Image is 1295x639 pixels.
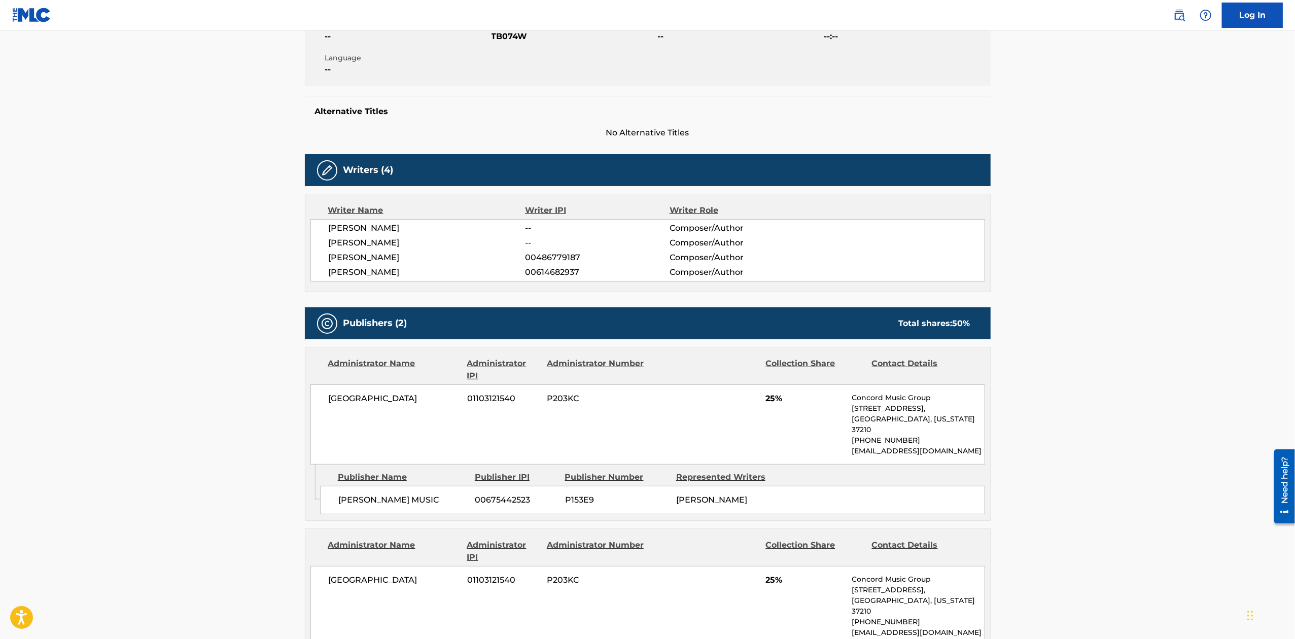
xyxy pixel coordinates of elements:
a: Log In [1222,3,1283,28]
span: [PERSON_NAME] [329,237,526,249]
div: Drag [1247,600,1253,631]
div: Total shares: [899,317,970,330]
span: 50 % [953,318,970,328]
span: [PERSON_NAME] MUSIC [338,494,468,506]
span: [PERSON_NAME] [676,495,747,505]
iframe: Resource Center [1267,446,1295,527]
span: P203KC [547,393,645,405]
img: search [1173,9,1185,21]
img: help [1200,9,1212,21]
h5: Writers (4) [343,164,394,176]
span: 01103121540 [467,574,539,586]
div: Administrator Number [547,358,645,382]
div: Publisher Name [338,471,467,483]
span: 25% [765,393,844,405]
p: [PHONE_NUMBER] [852,617,984,627]
p: Concord Music Group [852,574,984,585]
span: --:-- [824,30,988,43]
img: Publishers [321,317,333,330]
span: No Alternative Titles [305,127,991,139]
span: 00486779187 [525,252,669,264]
iframe: Chat Widget [1244,590,1295,639]
p: [STREET_ADDRESS], [852,585,984,595]
div: Publisher IPI [475,471,557,483]
p: [PHONE_NUMBER] [852,435,984,446]
span: [GEOGRAPHIC_DATA] [329,393,460,405]
div: Represented Writers [676,471,780,483]
span: -- [325,63,489,76]
div: Writer Name [328,204,526,217]
span: -- [658,30,822,43]
span: Composer/Author [670,266,801,278]
h5: Alternative Titles [315,106,981,117]
div: Contact Details [872,539,970,563]
div: Contact Details [872,358,970,382]
span: -- [325,30,489,43]
div: Administrator Name [328,539,460,563]
div: Collection Share [765,539,864,563]
span: [PERSON_NAME] [329,266,526,278]
span: [PERSON_NAME] [329,222,526,234]
div: Administrator IPI [467,539,539,563]
span: P153E9 [565,494,669,506]
div: Writer Role [670,204,801,217]
p: [GEOGRAPHIC_DATA], [US_STATE] 37210 [852,414,984,435]
div: Help [1196,5,1216,25]
div: Writer IPI [525,204,670,217]
div: Administrator Name [328,358,460,382]
span: 00675442523 [475,494,557,506]
p: [GEOGRAPHIC_DATA], [US_STATE] 37210 [852,595,984,617]
span: Composer/Author [670,237,801,249]
a: Public Search [1169,5,1189,25]
div: Administrator Number [547,539,645,563]
span: Composer/Author [670,252,801,264]
div: Collection Share [765,358,864,382]
span: 01103121540 [467,393,539,405]
p: [EMAIL_ADDRESS][DOMAIN_NAME] [852,627,984,638]
p: [STREET_ADDRESS], [852,403,984,414]
span: [GEOGRAPHIC_DATA] [329,574,460,586]
span: TB074W [492,30,655,43]
span: Language [325,53,489,63]
span: Composer/Author [670,222,801,234]
span: -- [525,222,669,234]
div: Publisher Number [565,471,669,483]
span: 25% [765,574,844,586]
span: 00614682937 [525,266,669,278]
div: Administrator IPI [467,358,539,382]
span: P203KC [547,574,645,586]
img: Writers [321,164,333,176]
span: [PERSON_NAME] [329,252,526,264]
img: MLC Logo [12,8,51,22]
p: Concord Music Group [852,393,984,403]
span: -- [525,237,669,249]
h5: Publishers (2) [343,317,407,329]
p: [EMAIL_ADDRESS][DOMAIN_NAME] [852,446,984,456]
